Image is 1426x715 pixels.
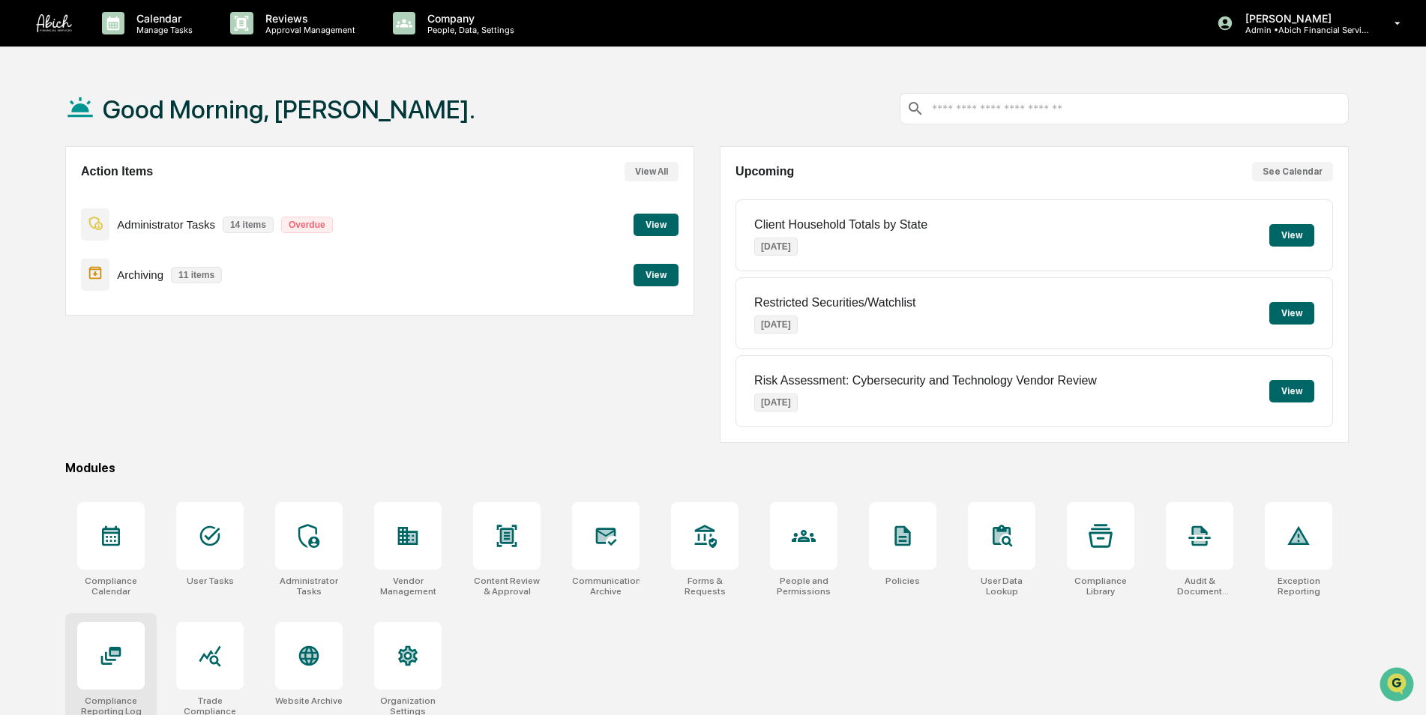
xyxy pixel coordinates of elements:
[275,576,343,597] div: Administrator Tasks
[1265,576,1332,597] div: Exception Reporting
[171,267,222,283] p: 11 items
[15,190,27,202] div: 🖐️
[572,576,640,597] div: Communications Archive
[253,12,363,25] p: Reviews
[1166,576,1233,597] div: Audit & Document Logs
[30,189,97,204] span: Preclearance
[754,296,915,310] p: Restricted Securities/Watchlist
[15,115,42,142] img: 1746055101610-c473b297-6a78-478c-a979-82029cc54cd1
[65,461,1349,475] div: Modules
[374,576,442,597] div: Vendor Management
[735,165,794,178] h2: Upcoming
[15,219,27,231] div: 🔎
[754,218,927,232] p: Client Household Totals by State
[415,12,522,25] p: Company
[1378,666,1419,706] iframe: Open customer support
[106,253,181,265] a: Powered byPylon
[30,217,94,232] span: Data Lookup
[634,214,679,236] button: View
[117,218,215,231] p: Administrator Tasks
[754,238,798,256] p: [DATE]
[51,130,190,142] div: We're available if you need us!
[1233,12,1373,25] p: [PERSON_NAME]
[754,393,798,411] p: [DATE]
[255,119,273,137] button: Start new chat
[223,217,274,233] p: 14 items
[634,264,679,286] button: View
[187,576,234,586] div: User Tasks
[36,14,72,32] img: logo
[1233,25,1373,35] p: Admin • Abich Financial Services
[51,115,246,130] div: Start new chat
[253,25,363,35] p: Approval Management
[281,217,333,233] p: Overdue
[754,374,1097,387] p: Risk Assessment: Cybersecurity and Technology Vendor Review
[885,576,920,586] div: Policies
[77,576,145,597] div: Compliance Calendar
[81,165,153,178] h2: Action Items
[149,254,181,265] span: Pylon
[634,267,679,281] a: View
[1269,224,1314,247] button: View
[770,576,837,597] div: People and Permissions
[15,31,273,55] p: How can we help?
[634,217,679,231] a: View
[968,576,1035,597] div: User Data Lookup
[671,576,738,597] div: Forms & Requests
[1252,162,1333,181] button: See Calendar
[415,25,522,35] p: People, Data, Settings
[117,268,163,281] p: Archiving
[103,94,475,124] h1: Good Morning, [PERSON_NAME].
[1067,576,1134,597] div: Compliance Library
[1269,302,1314,325] button: View
[625,162,679,181] button: View All
[473,576,541,597] div: Content Review & Approval
[103,183,192,210] a: 🗄️Attestations
[275,696,343,706] div: Website Archive
[124,189,186,204] span: Attestations
[1269,380,1314,402] button: View
[124,25,200,35] p: Manage Tasks
[9,183,103,210] a: 🖐️Preclearance
[754,316,798,334] p: [DATE]
[124,12,200,25] p: Calendar
[109,190,121,202] div: 🗄️
[9,211,100,238] a: 🔎Data Lookup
